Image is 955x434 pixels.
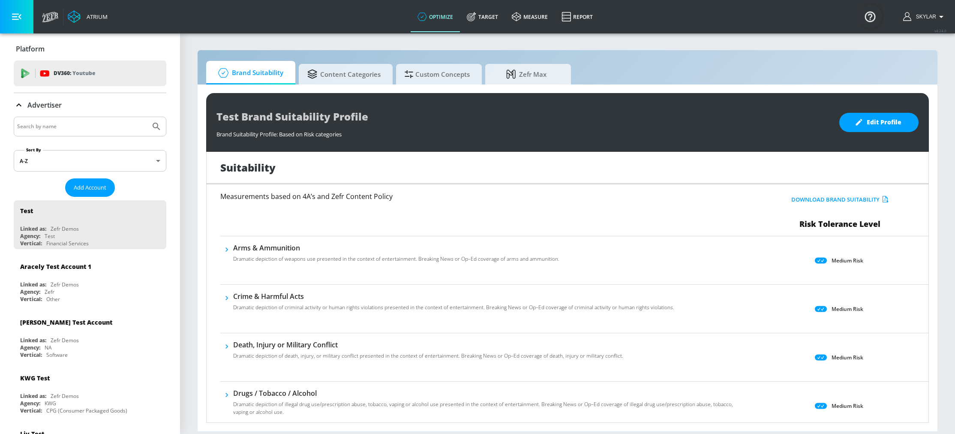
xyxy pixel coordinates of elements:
div: [PERSON_NAME] Test Account [20,318,112,326]
button: Add Account [65,178,115,197]
div: KWG Test [20,374,50,382]
div: Software [46,351,68,359]
div: Zefr Demos [51,392,79,400]
p: Medium Risk [832,353,863,362]
button: Edit Profile [839,113,919,132]
div: KWG [45,400,56,407]
a: Atrium [68,10,108,23]
div: Zefr Demos [51,281,79,288]
div: [PERSON_NAME] Test AccountLinked as:Zefr DemosAgency:NAVertical:Software [14,312,166,361]
div: Vertical: [20,295,42,303]
span: v 4.24.0 [934,28,946,33]
h6: Crime & Harmful Acts [233,292,674,301]
div: Advertiser [14,93,166,117]
div: Crime & Harmful ActsDramatic depiction of criminal activity or human rights violations presented ... [233,292,674,316]
div: Other [46,295,60,303]
div: Zefr Demos [51,225,79,232]
p: Dramatic depiction of criminal activity or human rights violations presented in the context of en... [233,304,674,311]
div: Atrium [83,13,108,21]
span: Risk Tolerance Level [799,219,880,229]
button: Skylar [903,12,946,22]
div: Test [20,207,33,215]
p: Medium Risk [832,256,863,265]
div: Vertical: [20,407,42,414]
p: Dramatic depiction of illegal drug use/prescription abuse, tobacco, vaping or alcohol use present... [233,401,739,416]
h6: Measurements based on 4A’s and Zefr Content Policy [220,193,692,200]
p: Dramatic depiction of death, injury, or military conflict presented in the context of entertainme... [233,352,623,360]
div: TestLinked as:Zefr DemosAgency:TestVertical:Financial Services [14,200,166,249]
h1: Suitability [220,160,276,175]
div: Agency: [20,400,40,407]
p: Dramatic depiction of weapons use presented in the context of entertainment. Breaking News or Op–... [233,255,559,263]
div: Agency: [20,288,40,295]
div: Agency: [20,344,40,351]
div: Agency: [20,232,40,240]
div: Financial Services [46,240,89,247]
div: DV360: Youtube [14,60,166,86]
a: Target [460,1,505,32]
span: Zefr Max [494,64,559,84]
div: Linked as: [20,392,46,400]
div: Vertical: [20,351,42,359]
div: Aracely Test Account 1 [20,262,91,271]
div: CPG (Consumer Packaged Goods) [46,407,127,414]
h6: Arms & Ammunition [233,243,559,253]
p: Medium Risk [832,401,863,410]
div: Brand Suitability Profile: Based on Risk categories [216,126,831,138]
div: Drugs / Tobacco / AlcoholDramatic depiction of illegal drug use/prescription abuse, tobacco, vapi... [233,389,739,421]
span: Brand Suitability [215,63,283,83]
span: login as: skylar.britton@zefr.com [913,14,936,20]
div: Linked as: [20,225,46,232]
h6: Death, Injury or Military Conflict [233,340,623,350]
div: Test [45,232,55,240]
p: DV360: [54,69,95,78]
a: Report [555,1,600,32]
h6: Drugs / Tobacco / Alcohol [233,389,739,398]
div: KWG TestLinked as:Zefr DemosAgency:KWGVertical:CPG (Consumer Packaged Goods) [14,368,166,416]
span: Edit Profile [856,117,901,128]
div: Death, Injury or Military ConflictDramatic depiction of death, injury, or military conflict prese... [233,340,623,365]
input: Search by name [17,121,147,132]
p: Youtube [72,69,95,78]
div: Aracely Test Account 1Linked as:Zefr DemosAgency:ZefrVertical:Other [14,256,166,305]
div: Zefr Demos [51,337,79,344]
div: A-Z [14,150,166,172]
p: Advertiser [27,100,62,110]
div: Platform [14,37,166,61]
div: Arms & AmmunitionDramatic depiction of weapons use presented in the context of entertainment. Bre... [233,243,559,268]
span: Add Account [74,183,106,193]
span: Custom Concepts [405,64,470,84]
p: Platform [16,44,45,54]
a: measure [505,1,555,32]
div: Zefr [45,288,54,295]
div: Vertical: [20,240,42,247]
p: Medium Risk [832,304,863,313]
button: Download Brand Suitability [789,193,891,206]
div: Linked as: [20,281,46,288]
label: Sort By [24,147,43,153]
a: optimize [411,1,460,32]
span: Content Categories [307,64,381,84]
div: Linked as: [20,337,46,344]
div: NA [45,344,52,351]
button: Open Resource Center [858,4,882,28]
